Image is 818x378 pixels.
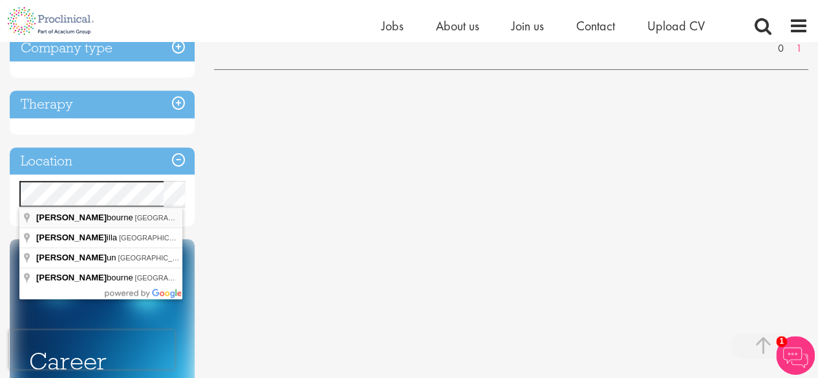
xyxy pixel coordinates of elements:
span: bourne [36,213,135,222]
span: bourne [36,273,135,282]
a: Upload CV [647,17,705,34]
span: [PERSON_NAME] [36,233,107,242]
a: 0 [771,41,790,56]
h3: Location [10,147,195,175]
a: 1 [790,41,808,56]
span: [PERSON_NAME] [36,213,107,222]
a: Contact [576,17,615,34]
h3: Therapy [10,90,195,118]
iframe: reCAPTCHA [9,330,175,369]
span: [GEOGRAPHIC_DATA], [GEOGRAPHIC_DATA] [135,214,287,222]
a: Jobs [382,17,404,34]
span: [GEOGRAPHIC_DATA], [GEOGRAPHIC_DATA] [135,274,287,282]
img: Chatbot [776,336,815,375]
a: Join us [511,17,544,34]
span: [GEOGRAPHIC_DATA] [119,234,193,242]
span: illa [36,233,119,242]
span: [PERSON_NAME] [36,273,107,282]
h3: Company type [10,34,195,62]
span: [PERSON_NAME] [36,253,107,262]
a: About us [436,17,479,34]
span: 1 [776,336,787,347]
span: [GEOGRAPHIC_DATA] [118,254,193,262]
span: un [36,253,118,262]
